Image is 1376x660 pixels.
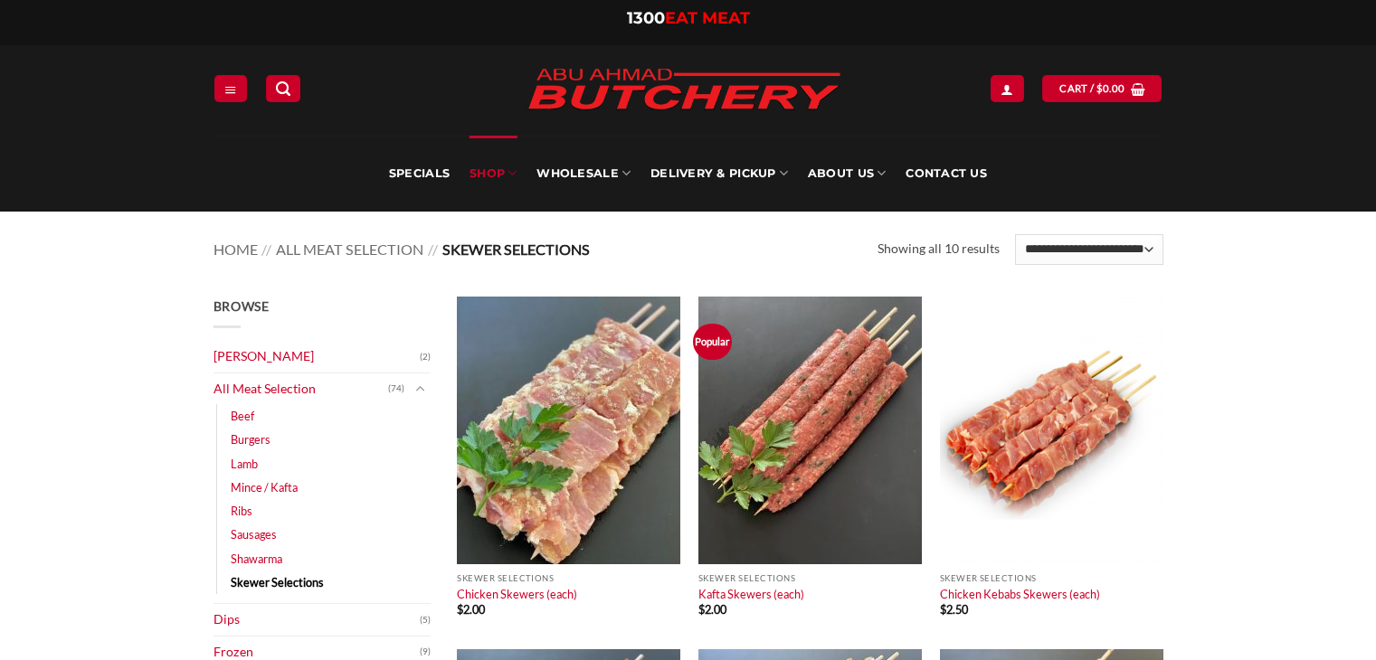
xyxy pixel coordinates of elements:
a: Kafta Skewers (each) [698,587,804,601]
a: Burgers [231,428,270,451]
p: Skewer Selections [698,573,922,583]
img: Kafta Skewers [698,297,922,564]
a: All Meat Selection [276,240,423,258]
bdi: 2.50 [940,602,968,617]
span: EAT MEAT [665,8,750,28]
select: Shop order [1015,234,1162,265]
a: Wholesale [536,136,631,212]
span: $ [457,602,463,617]
a: Skewer Selections [231,570,324,594]
span: // [261,240,271,258]
span: $ [698,602,705,617]
span: $ [1096,80,1103,97]
span: // [428,240,438,258]
img: Chicken Skewers [457,297,680,564]
a: Chicken Kebabs Skewers (each) [940,587,1100,601]
bdi: 0.00 [1096,82,1125,94]
a: Login [991,75,1023,101]
a: Shawarma [231,547,282,570]
span: $ [940,602,946,617]
a: View cart [1042,75,1162,101]
bdi: 2.00 [457,602,485,617]
a: Search [266,75,300,101]
a: Mince / Kafta [231,476,298,499]
a: SHOP [470,136,517,212]
p: Skewer Selections [940,573,1163,583]
span: Cart / [1059,80,1125,97]
img: Abu Ahmad Butchery [512,56,856,125]
button: Toggle [409,379,431,399]
a: Chicken Skewers (each) [457,587,577,601]
a: Sausages [231,523,277,546]
span: (5) [420,607,431,634]
span: 1300 [627,8,665,28]
span: Browse [214,298,270,314]
a: Dips [214,604,420,636]
a: About Us [808,136,886,212]
span: (2) [420,344,431,371]
a: All Meat Selection [214,373,388,405]
a: Beef [231,404,254,428]
a: [PERSON_NAME] [214,341,420,372]
a: Ribs [231,499,252,523]
span: (74) [388,375,404,402]
a: Delivery & Pickup [650,136,788,212]
img: Chicken Kebabs Skewers [940,297,1163,564]
a: Home [214,240,258,258]
a: Menu [214,75,247,101]
a: Lamb [231,452,258,476]
a: Contact Us [906,136,987,212]
span: Skewer Selections [442,240,590,258]
a: 1300EAT MEAT [627,8,750,28]
a: Specials [389,136,450,212]
p: Showing all 10 results [878,239,1000,259]
p: Skewer Selections [457,573,680,583]
bdi: 2.00 [698,602,726,617]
